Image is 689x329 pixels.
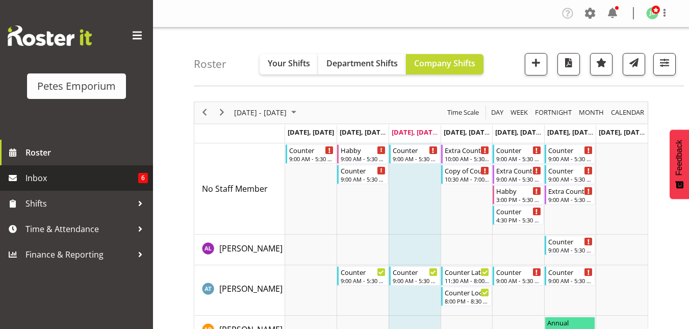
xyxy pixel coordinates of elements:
[219,283,283,295] a: [PERSON_NAME]
[653,53,676,75] button: Filter Shifts
[441,266,492,286] div: Alex-Micheal Taniwha"s event - Counter Late Shift Begin From Thursday, August 21, 2025 at 11:30:0...
[525,53,547,75] button: Add a new shift
[445,175,490,183] div: 10:30 AM - 7:00 PM
[445,165,490,175] div: Copy of Counter Mid Shift
[337,165,388,184] div: No Staff Member"s event - Counter Begin From Tuesday, August 19, 2025 at 9:00:00 AM GMT+12:00 End...
[393,267,438,277] div: Counter
[496,195,541,204] div: 3:00 PM - 5:30 PM
[675,140,684,175] span: Feedback
[545,266,596,286] div: Alex-Micheal Taniwha"s event - Counter Begin From Saturday, August 23, 2025 at 9:00:00 AM GMT+12:...
[545,236,596,255] div: Abigail Lane"s event - Counter Begin From Saturday, August 23, 2025 at 9:00:00 AM GMT+12:00 Ends ...
[578,106,605,119] span: Month
[393,145,438,155] div: Counter
[445,276,490,285] div: 11:30 AM - 8:00 PM
[25,170,138,186] span: Inbox
[341,145,386,155] div: Habby
[213,102,231,123] div: next period
[490,106,505,119] button: Timeline Day
[25,247,133,262] span: Finance & Reporting
[194,235,285,265] td: Abigail Lane resource
[446,106,481,119] button: Time Scale
[194,265,285,316] td: Alex-Micheal Taniwha resource
[599,128,645,137] span: [DATE], [DATE]
[260,54,318,74] button: Your Shifts
[548,155,593,163] div: 9:00 AM - 5:30 PM
[196,102,213,123] div: previous period
[392,128,438,137] span: [DATE], [DATE]
[548,246,593,254] div: 9:00 AM - 5:30 PM
[406,54,483,74] button: Company Shifts
[534,106,573,119] span: Fortnight
[490,106,504,119] span: Day
[25,221,133,237] span: Time & Attendance
[444,128,490,137] span: [DATE], [DATE]
[548,165,593,175] div: Counter
[493,144,544,164] div: No Staff Member"s event - Counter Begin From Friday, August 22, 2025 at 9:00:00 AM GMT+12:00 Ends...
[548,186,593,196] div: Extra Counter
[318,54,406,74] button: Department Shifts
[446,106,480,119] span: Time Scale
[231,102,302,123] div: August 18 - 24, 2025
[495,128,542,137] span: [DATE], [DATE]
[445,287,490,297] div: Counter Lock Up
[496,155,541,163] div: 9:00 AM - 5:30 PM
[268,58,310,69] span: Your Shifts
[138,173,148,183] span: 6
[548,276,593,285] div: 9:00 AM - 5:30 PM
[414,58,475,69] span: Company Shifts
[545,144,596,164] div: No Staff Member"s event - Counter Begin From Saturday, August 23, 2025 at 9:00:00 AM GMT+12:00 En...
[509,106,530,119] button: Timeline Week
[194,58,226,70] h4: Roster
[545,185,596,205] div: No Staff Member"s event - Extra Counter Begin From Saturday, August 23, 2025 at 9:00:00 AM GMT+12...
[8,26,92,46] img: Rosterit website logo
[545,165,596,184] div: No Staff Member"s event - Counter Begin From Saturday, August 23, 2025 at 9:00:00 AM GMT+12:00 En...
[623,53,645,75] button: Send a list of all shifts for the selected filtered period to all rostered employees.
[496,206,541,216] div: Counter
[577,106,606,119] button: Timeline Month
[337,266,388,286] div: Alex-Micheal Taniwha"s event - Counter Begin From Tuesday, August 19, 2025 at 9:00:00 AM GMT+12:0...
[194,143,285,235] td: No Staff Member resource
[25,145,148,160] span: Roster
[202,183,268,194] span: No Staff Member
[288,128,334,137] span: [DATE], [DATE]
[289,145,334,155] div: Counter
[389,266,440,286] div: Alex-Micheal Taniwha"s event - Counter Begin From Wednesday, August 20, 2025 at 9:00:00 AM GMT+12...
[219,283,283,294] span: [PERSON_NAME]
[219,243,283,254] span: [PERSON_NAME]
[441,144,492,164] div: No Staff Member"s event - Extra Counter Begin From Thursday, August 21, 2025 at 10:00:00 AM GMT+1...
[393,155,438,163] div: 9:00 AM - 5:30 PM
[389,144,440,164] div: No Staff Member"s event - Counter Begin From Wednesday, August 20, 2025 at 9:00:00 AM GMT+12:00 E...
[445,145,490,155] div: Extra Counter
[609,106,646,119] button: Month
[548,267,593,277] div: Counter
[493,266,544,286] div: Alex-Micheal Taniwha"s event - Counter Begin From Friday, August 22, 2025 at 9:00:00 AM GMT+12:00...
[445,267,490,277] div: Counter Late Shift
[533,106,574,119] button: Fortnight
[493,185,544,205] div: No Staff Member"s event - Habby Begin From Friday, August 22, 2025 at 3:00:00 PM GMT+12:00 Ends A...
[286,144,337,164] div: No Staff Member"s event - Counter Begin From Monday, August 18, 2025 at 9:00:00 AM GMT+12:00 Ends...
[548,145,593,155] div: Counter
[202,183,268,195] a: No Staff Member
[441,165,492,184] div: No Staff Member"s event - Copy of Counter Mid Shift Begin From Thursday, August 21, 2025 at 10:30...
[496,216,541,224] div: 4:30 PM - 5:30 PM
[233,106,301,119] button: August 2025
[496,276,541,285] div: 9:00 AM - 5:30 PM
[670,130,689,199] button: Feedback - Show survey
[493,206,544,225] div: No Staff Member"s event - Counter Begin From Friday, August 22, 2025 at 4:30:00 PM GMT+12:00 Ends...
[548,175,593,183] div: 9:00 AM - 5:30 PM
[509,106,529,119] span: Week
[445,155,490,163] div: 10:00 AM - 5:30 PM
[547,128,594,137] span: [DATE], [DATE]
[341,165,386,175] div: Counter
[496,175,541,183] div: 9:00 AM - 5:30 PM
[496,145,541,155] div: Counter
[341,155,386,163] div: 9:00 AM - 5:30 PM
[548,236,593,246] div: Counter
[496,165,541,175] div: Extra Counter
[25,196,133,211] span: Shifts
[326,58,398,69] span: Department Shifts
[337,144,388,164] div: No Staff Member"s event - Habby Begin From Tuesday, August 19, 2025 at 9:00:00 AM GMT+12:00 Ends ...
[496,186,541,196] div: Habby
[341,276,386,285] div: 9:00 AM - 5:30 PM
[493,165,544,184] div: No Staff Member"s event - Extra Counter Begin From Friday, August 22, 2025 at 9:00:00 AM GMT+12:0...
